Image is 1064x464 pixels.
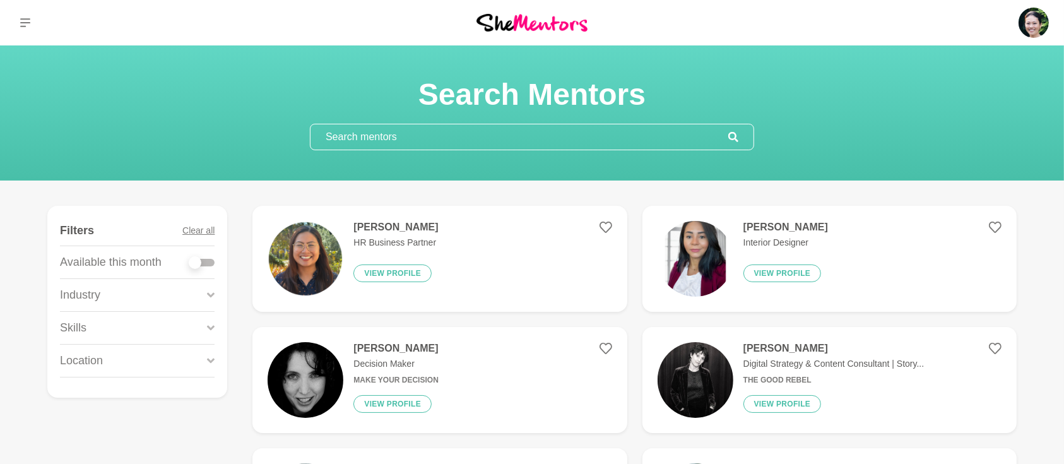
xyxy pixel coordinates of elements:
[310,124,728,150] input: Search mentors
[743,357,925,371] p: Digital Strategy & Content Consultant | Story...
[268,221,343,297] img: 231d6636be52241877ec7df6b9df3e537ea7a8ca-1080x1080.png
[353,265,432,282] button: View profile
[60,223,94,238] h4: Filters
[743,265,822,282] button: View profile
[60,254,162,271] p: Available this month
[182,216,215,246] button: Clear all
[310,76,754,114] h1: Search Mentors
[642,327,1017,433] a: [PERSON_NAME]Digital Strategy & Content Consultant | Story...The Good RebelView profile
[60,352,103,369] p: Location
[743,221,828,234] h4: [PERSON_NAME]
[743,342,925,355] h4: [PERSON_NAME]
[743,395,822,413] button: View profile
[1019,8,1049,38] img: Roselynn Unson
[743,376,925,385] h6: The Good Rebel
[476,14,588,31] img: She Mentors Logo
[353,236,438,249] p: HR Business Partner
[353,357,438,371] p: Decision Maker
[268,342,343,418] img: 443bca476f7facefe296c2c6ab68eb81e300ea47-400x400.jpg
[353,221,438,234] h4: [PERSON_NAME]
[658,342,733,418] img: 1044fa7e6122d2a8171cf257dcb819e56f039831-1170x656.jpg
[642,206,1017,312] a: [PERSON_NAME]Interior DesignerView profile
[60,287,100,304] p: Industry
[252,206,627,312] a: [PERSON_NAME]HR Business PartnerView profile
[60,319,86,336] p: Skills
[252,327,627,433] a: [PERSON_NAME]Decision MakerMake Your DecisionView profile
[353,376,438,385] h6: Make Your Decision
[353,342,438,355] h4: [PERSON_NAME]
[353,395,432,413] button: View profile
[658,221,733,297] img: 672c9e0f5c28f94a877040268cd8e7ac1f2c7f14-1080x1350.png
[743,236,828,249] p: Interior Designer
